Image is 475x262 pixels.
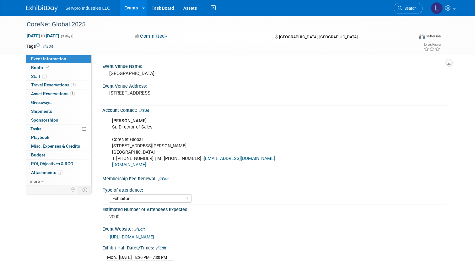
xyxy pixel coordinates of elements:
[31,109,52,114] span: Shipments
[424,43,440,46] div: Event Rating
[394,3,423,14] a: Search
[26,142,91,150] a: Misc. Expenses & Credits
[31,117,58,123] span: Sponsorships
[26,63,91,72] a: Booth
[31,135,49,140] span: Playbook
[26,98,91,107] a: Giveaways
[30,179,40,184] span: more
[26,116,91,124] a: Sponsorships
[103,185,446,193] div: Type of attendance:
[40,33,46,38] span: to
[134,227,145,232] a: Edit
[102,243,449,251] div: Exhibit Hall Dates/Times:
[26,133,91,142] a: Playbook
[102,81,449,89] div: Event Venue Address:
[204,156,275,161] a: [EMAIL_ADDRESS][DOMAIN_NAME]
[107,212,444,222] div: 2000
[31,74,47,79] span: Staff
[102,106,449,114] div: Account Contact:
[31,144,80,149] span: Misc. Expenses & Credits
[107,69,444,79] div: [GEOGRAPHIC_DATA]
[30,126,41,131] span: Tasks
[26,168,91,177] a: Attachments5
[31,65,50,70] span: Booth
[26,151,91,159] a: Budget
[65,6,110,11] span: Servpro Industries LLC
[24,19,406,30] div: CoreNet Global 2025
[79,186,92,194] td: Toggle Event Tabs
[26,81,91,89] a: Travel Reservations2
[139,108,149,113] a: Edit
[43,44,53,49] a: Edit
[380,33,441,42] div: Event Format
[26,107,91,116] a: Shipments
[31,170,62,175] span: Attachments
[110,234,154,239] a: [URL][DOMAIN_NAME]
[26,72,91,81] a: Staff3
[135,255,167,260] span: 5:30 PM - 7:30 PM
[109,90,240,96] pre: [STREET_ADDRESS]
[58,170,62,175] span: 5
[419,34,425,39] img: Format-Inperson.png
[102,174,449,182] div: Membership Fee Renewal:
[279,35,358,39] span: [GEOGRAPHIC_DATA], [GEOGRAPHIC_DATA]
[31,56,66,61] span: Event Information
[31,100,51,105] span: Giveaways
[26,55,91,63] a: Event Information
[46,66,49,69] i: Booth reservation complete
[26,125,91,133] a: Tasks
[402,6,417,11] span: Search
[431,2,443,14] img: Lacey Reed
[156,246,166,250] a: Edit
[108,115,381,172] div: Sr. Director of Sales CoreNet Global [STREET_ADDRESS][PERSON_NAME] [GEOGRAPHIC_DATA] T [PHONE_NUM...
[70,91,75,96] span: 4
[31,161,73,166] span: ROI, Objectives & ROO
[26,43,53,49] td: Tags
[26,177,91,186] a: more
[26,5,58,12] img: ExhibitDay
[42,74,47,79] span: 3
[26,90,91,98] a: Asset Reservations4
[102,205,449,213] div: Estimated Number of Attendees Expected:
[31,91,75,96] span: Asset Reservations
[102,62,449,69] div: Event Venue Name:
[31,152,45,157] span: Budget
[426,34,441,39] div: In-Person
[158,177,169,181] a: Edit
[60,34,73,38] span: (3 days)
[107,254,119,261] td: Mon.
[26,33,59,39] span: [DATE] [DATE]
[112,118,147,123] b: [PERSON_NAME]
[119,254,132,261] td: [DATE]
[71,83,76,87] span: 2
[102,224,449,232] div: Event Website:
[132,33,170,40] button: Committed
[26,160,91,168] a: ROI, Objectives & ROO
[112,162,146,167] a: [DOMAIN_NAME]
[68,186,79,194] td: Personalize Event Tab Strip
[31,82,76,87] span: Travel Reservations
